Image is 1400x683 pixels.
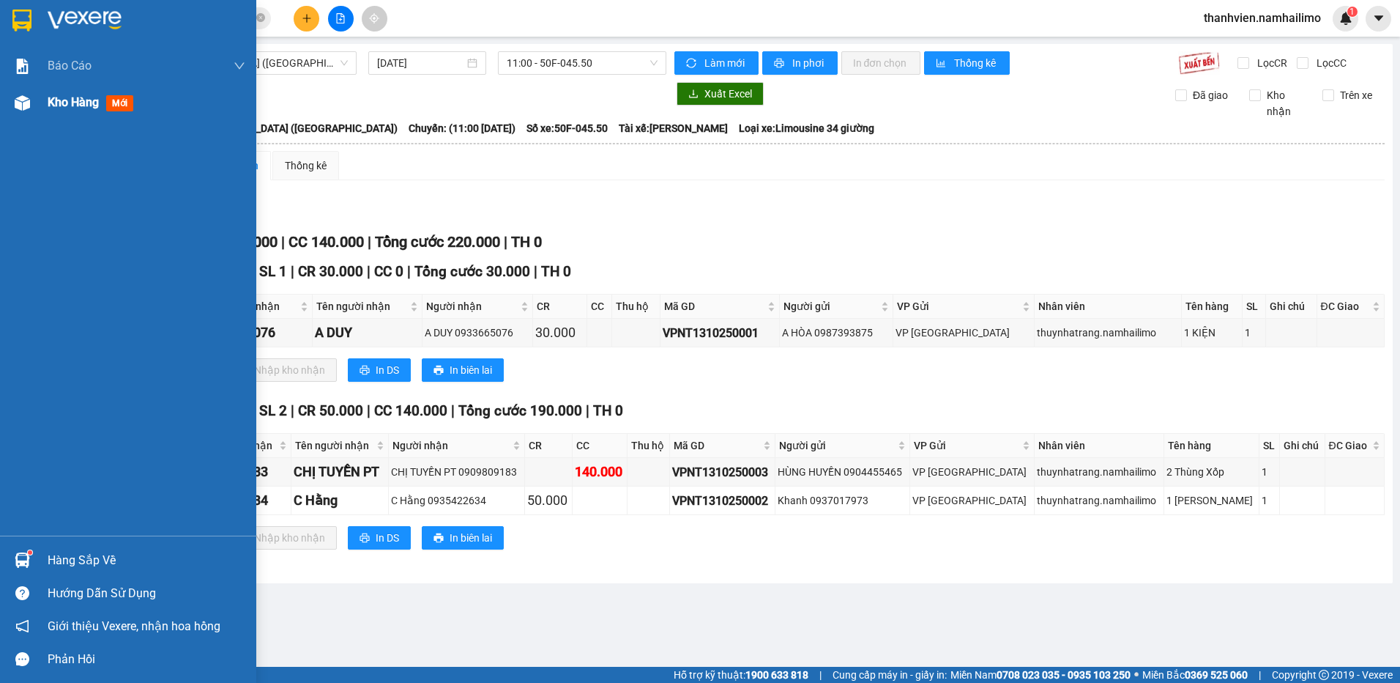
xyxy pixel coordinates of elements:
th: Ghi chú [1280,434,1325,458]
span: Người nhận [392,438,510,454]
div: 140.000 [575,462,625,482]
button: caret-down [1366,6,1391,32]
span: download [688,89,699,100]
span: Thống kê [954,55,998,71]
input: 13/10/2025 [377,55,463,71]
span: sync [686,58,699,70]
span: Tổng cước 30.000 [414,263,530,280]
div: 30.000 [11,95,132,112]
span: | [291,402,294,419]
span: Tổng cước 220.000 [375,233,500,251]
div: C Hằng [294,490,385,511]
div: VPNT1310250001 [663,324,777,342]
span: ĐC Giao [1329,438,1369,454]
span: | [281,233,285,251]
span: thanhvien.namhailimo [1192,9,1333,27]
span: file-add [335,13,346,23]
div: TÚ ANH [12,48,130,65]
th: Nhân viên [1035,434,1164,458]
th: Tên hàng [1164,434,1259,458]
span: CC 140.000 [288,233,364,251]
div: HÙNG HUYỀN 0904455465 [778,464,907,480]
span: Chuyến: (11:00 [DATE]) [409,120,515,136]
span: TH 0 [541,263,571,280]
th: CR [525,434,573,458]
td: C Hằng [291,487,388,515]
div: A HÒA 0987393875 [782,325,890,341]
button: printerIn phơi [762,51,838,75]
span: Làm mới [704,55,747,71]
div: VP [PERSON_NAME] [12,12,130,48]
span: | [368,233,371,251]
span: copyright [1319,670,1329,680]
td: VP Nha Trang [910,458,1035,487]
span: close-circle [256,12,265,26]
div: CHỊ TUYỀN PT [294,462,385,482]
span: SL 2 [259,402,287,419]
div: 0372703387 [12,65,130,86]
span: Tên người nhận [295,438,373,454]
div: thuynhatrang.namhailimo [1037,492,1161,509]
button: printerIn DS [348,526,411,550]
button: aim [362,6,387,32]
span: In biên lai [450,530,492,546]
div: thuynhatrang.namhailimo [1037,464,1161,480]
span: In DS [376,362,399,378]
span: notification [15,619,29,633]
span: Mã GD [664,298,764,314]
span: printer [433,365,444,377]
div: Thống kê [285,158,327,174]
span: | [586,402,589,419]
span: | [367,263,371,280]
span: close-circle [256,13,265,22]
span: Tài xế: [PERSON_NAME] [619,120,728,136]
span: SL 1 [259,263,287,280]
div: 1 [1262,492,1277,509]
span: Cung cấp máy in - giấy in: [833,667,947,683]
span: Người gửi [779,438,895,454]
div: VP [PERSON_NAME] [140,12,258,48]
span: 11:00 - 50F-045.50 [507,52,658,74]
span: Người gửi [783,298,878,314]
span: | [504,233,507,251]
th: SL [1243,295,1266,319]
span: Tổng cước 190.000 [458,402,582,419]
div: Hàng sắp về [48,550,245,572]
td: VPNT1310250002 [670,487,775,515]
span: CC 140.000 [374,402,447,419]
img: warehouse-icon [15,553,30,568]
th: SL [1259,434,1280,458]
div: CHỊ TUYỀN PT 0909809183 [391,464,522,480]
span: CC 0 [374,263,403,280]
span: Giới thiệu Vexere, nhận hoa hồng [48,617,220,635]
div: 50.000 [527,490,570,511]
th: Thu hộ [628,434,670,458]
span: Miền Bắc [1142,667,1248,683]
div: phúc [140,48,258,65]
span: 1 [1349,7,1355,17]
span: CR 50.000 [298,402,363,419]
span: printer [360,365,370,377]
span: aim [369,13,379,23]
span: CR 30.000 [298,263,363,280]
span: printer [360,533,370,544]
div: 0938338033 [140,65,258,86]
div: VPNT1310250002 [672,492,772,510]
strong: 1900 633 818 [745,669,808,681]
button: file-add [328,6,354,32]
td: VPNT1310250003 [670,458,775,487]
button: printerIn DS [348,358,411,382]
img: 9k= [1178,51,1220,75]
span: Nhận: [140,14,175,29]
span: Báo cáo [48,56,92,75]
span: message [15,652,29,666]
span: Lọc CR [1251,55,1289,71]
button: bar-chartThống kê [924,51,1010,75]
span: Kho hàng [48,95,99,109]
span: CR : [11,96,34,111]
span: TH 0 [593,402,623,419]
button: syncLàm mới [674,51,759,75]
div: Khanh 0937017973 [778,492,907,509]
span: Lọc CC [1311,55,1349,71]
span: In DS [376,530,399,546]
